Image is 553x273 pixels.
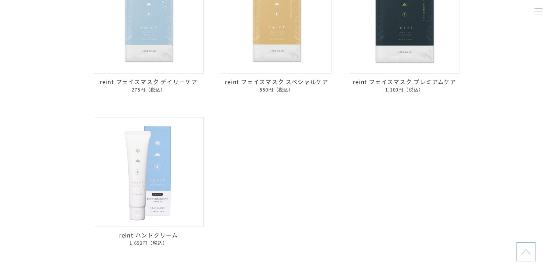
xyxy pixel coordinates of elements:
[522,247,530,256] img: topに戻る
[94,86,204,94] span: 275円（税込）
[94,239,204,247] span: 1,650円（税込）
[94,231,204,247] p: reint ハンドクリーム
[350,86,459,94] span: 1,100円（税込）
[222,86,332,94] span: 550円（税込）
[222,77,332,94] p: reint フェイスマスク スペシャルケア
[94,117,204,247] a: reint ハンドクリーム reint ハンドクリーム1,650円（税込）
[350,77,459,94] p: reint フェイスマスク プレミアムケア
[94,117,204,227] img: reint ハンドクリーム
[94,77,204,94] p: reint フェイスマスク デイリーケア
